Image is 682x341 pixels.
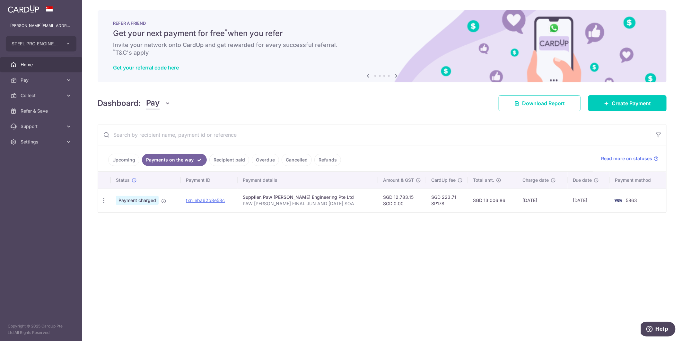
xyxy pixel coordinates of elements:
[314,154,341,166] a: Refunds
[378,189,426,212] td: SGD 12,783.15 SGD 0.00
[142,154,207,166] a: Payments on the way
[383,177,414,183] span: Amount & GST
[8,5,39,13] img: CardUp
[21,123,63,130] span: Support
[113,28,651,39] h5: Get your next payment for free when you refer
[209,154,249,166] a: Recipient paid
[499,95,581,111] a: Download Report
[98,97,141,109] h4: Dashboard:
[12,41,59,47] span: STEEL PRO ENGINEERING PTE LTD
[568,189,610,212] td: [DATE]
[573,177,592,183] span: Due date
[113,64,179,71] a: Get your referral code here
[146,97,171,109] button: Pay
[243,200,373,207] p: PAW [PERSON_NAME] FINAL JUN AND [DATE] SOA
[601,155,659,162] a: Read more on statuses
[21,139,63,145] span: Settings
[21,61,63,68] span: Home
[626,198,637,203] span: 5863
[612,197,625,204] img: Bank Card
[522,99,565,107] span: Download Report
[116,177,130,183] span: Status
[21,108,63,114] span: Refer & Save
[181,172,238,189] th: Payment ID
[588,95,667,111] a: Create Payment
[6,36,76,51] button: STEEL PRO ENGINEERING PTE LTD
[252,154,279,166] a: Overdue
[116,196,159,205] span: Payment charged
[282,154,312,166] a: Cancelled
[243,194,373,200] div: Supplier. Paw [PERSON_NAME] Engineering Pte Ltd
[473,177,494,183] span: Total amt.
[601,155,652,162] span: Read more on statuses
[98,124,651,145] input: Search by recipient name, payment id or reference
[113,41,651,57] h6: Invite your network onto CardUp and get rewarded for every successful referral. T&C's apply
[146,97,160,109] span: Pay
[468,189,517,212] td: SGD 13,006.86
[108,154,139,166] a: Upcoming
[431,177,456,183] span: CardUp fee
[186,198,225,203] a: txn_eba62b8e58c
[21,92,63,99] span: Collect
[238,172,378,189] th: Payment details
[426,189,468,212] td: SGD 223.71 SP178
[522,177,549,183] span: Charge date
[98,10,667,82] img: RAF banner
[641,322,676,338] iframe: Opens a widget where you can find more information
[21,77,63,83] span: Pay
[10,23,72,29] p: [PERSON_NAME][EMAIL_ADDRESS][DOMAIN_NAME]
[612,99,651,107] span: Create Payment
[113,21,651,26] p: REFER A FRIEND
[517,189,568,212] td: [DATE]
[610,172,666,189] th: Payment method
